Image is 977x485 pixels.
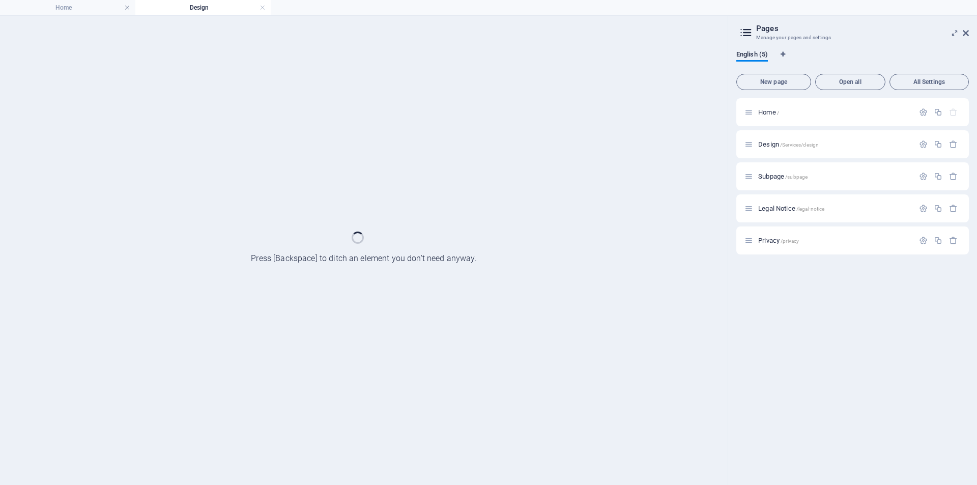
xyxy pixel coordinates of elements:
div: Remove [949,236,958,245]
div: Duplicate [934,140,942,149]
h4: Design [135,2,271,13]
div: Home/ [755,109,914,116]
button: All Settings [889,74,969,90]
div: Settings [919,172,928,181]
span: / [777,110,779,116]
div: Settings [919,140,928,149]
span: /legal-notice [796,206,825,212]
div: Duplicate [934,108,942,117]
div: Settings [919,236,928,245]
span: New page [741,79,807,85]
span: Legal Notice [758,205,824,212]
span: All Settings [894,79,964,85]
span: Click to open page [758,108,779,116]
button: New page [736,74,811,90]
span: /privacy [781,238,799,244]
div: Duplicate [934,172,942,181]
button: Open all [815,74,885,90]
div: Privacy/privacy [755,237,914,244]
span: Subpage [758,173,808,180]
span: Open all [820,79,881,85]
div: Settings [919,204,928,213]
div: Duplicate [934,204,942,213]
span: Click to open page [758,237,799,244]
span: English (5) [736,48,768,63]
span: /Services/design [780,142,819,148]
h3: Manage your pages and settings [756,33,949,42]
div: Remove [949,172,958,181]
div: Legal Notice/legal-notice [755,205,914,212]
div: Subpage/subpage [755,173,914,180]
span: Click to open page [758,140,819,148]
div: Language Tabs [736,50,969,70]
div: Duplicate [934,236,942,245]
div: The startpage cannot be deleted [949,108,958,117]
div: Settings [919,108,928,117]
div: Remove [949,204,958,213]
span: /subpage [785,174,808,180]
div: Remove [949,140,958,149]
div: Design/Services/design [755,141,914,148]
h2: Pages [756,24,969,33]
